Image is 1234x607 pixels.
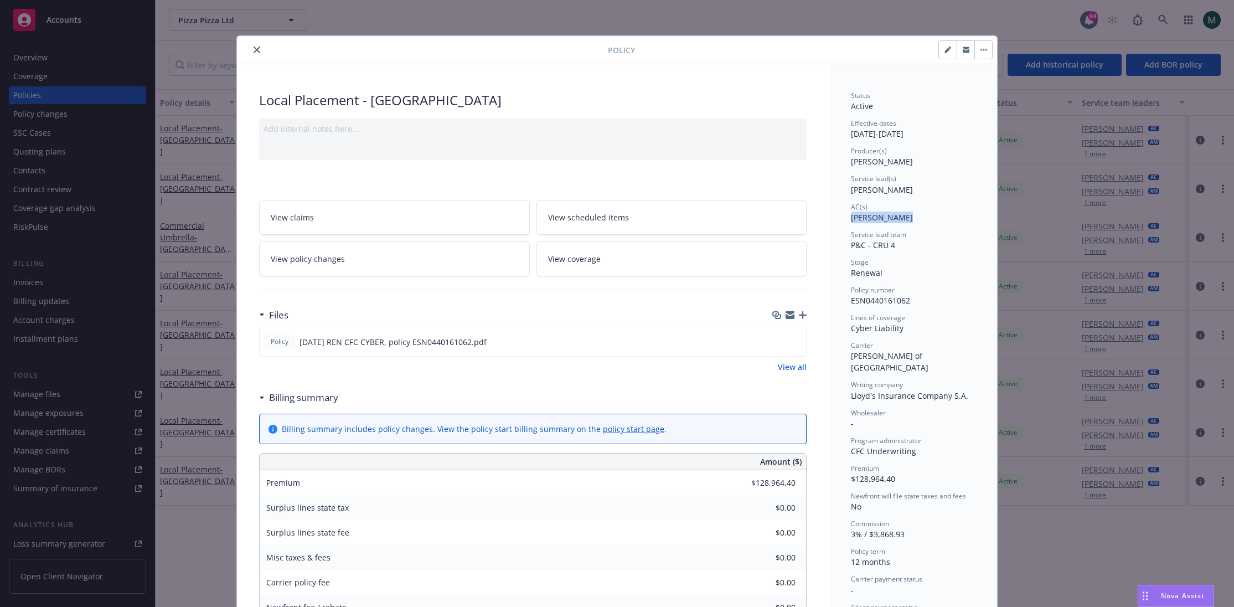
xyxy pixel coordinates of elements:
[730,524,802,541] input: 0.00
[851,212,913,223] span: [PERSON_NAME]
[851,101,873,111] span: Active
[851,341,873,350] span: Carrier
[603,424,664,434] a: policy start page
[730,574,802,591] input: 0.00
[271,253,345,265] span: View policy changes
[608,44,635,56] span: Policy
[259,390,338,405] div: Billing summary
[851,174,896,183] span: Service lead(s)
[851,323,903,333] span: Cyber Liability
[266,577,330,588] span: Carrier policy fee
[266,502,349,513] span: Surplus lines state tax
[851,380,903,389] span: Writing company
[300,336,487,348] span: [DATE] REN CFC CYBER, policy ESN0440161062.pdf
[536,241,807,276] a: View coverage
[851,295,910,306] span: ESN0440161062
[269,337,291,347] span: Policy
[548,212,629,223] span: View scheduled items
[851,240,895,250] span: P&C - CRU 4
[851,408,886,418] span: Wholesaler
[774,336,783,348] button: download file
[266,477,300,488] span: Premium
[851,202,868,212] span: AC(s)
[851,436,922,445] span: Program administrator
[851,418,854,429] span: -
[851,491,966,501] span: Newfront will file state taxes and fees
[730,549,802,566] input: 0.00
[271,212,314,223] span: View claims
[851,474,895,484] span: $128,964.40
[851,146,887,156] span: Producer(s)
[851,547,885,556] span: Policy term
[259,200,530,235] a: View claims
[851,390,968,401] span: Lloyd's Insurance Company S.A.
[851,574,922,584] span: Carrier payment status
[259,308,288,322] div: Files
[259,91,807,110] div: Local Placement - [GEOGRAPHIC_DATA]
[851,519,889,528] span: Commission
[266,527,349,538] span: Surplus lines state fee
[851,119,975,140] div: [DATE] - [DATE]
[266,552,331,563] span: Misc taxes & fees
[851,285,895,295] span: Policy number
[851,501,861,512] span: No
[1138,585,1214,607] button: Nova Assist
[851,184,913,195] span: [PERSON_NAME]
[282,423,667,435] div: Billing summary includes policy changes. View the policy start billing summary on the .
[536,200,807,235] a: View scheduled items
[548,253,601,265] span: View coverage
[778,361,807,373] a: View all
[851,268,882,278] span: Renewal
[851,119,896,128] span: Effective dates
[1138,585,1152,606] div: Drag to move
[730,475,802,491] input: 0.00
[269,390,338,405] h3: Billing summary
[792,336,802,348] button: preview file
[851,313,905,322] span: Lines of coverage
[269,308,288,322] h3: Files
[851,464,879,473] span: Premium
[851,446,916,456] span: CFC Underwriting
[851,351,928,373] span: [PERSON_NAME] of [GEOGRAPHIC_DATA]
[1161,591,1205,600] span: Nova Assist
[851,529,905,539] span: 3% / $3,868.93
[851,557,890,567] span: 12 months
[851,230,906,239] span: Service lead team
[264,123,802,135] div: Add internal notes here...
[851,91,870,100] span: Status
[851,156,913,167] span: [PERSON_NAME]
[760,456,802,467] span: Amount ($)
[730,500,802,516] input: 0.00
[851,585,854,595] span: -
[250,43,264,56] button: close
[851,258,869,267] span: Stage
[259,241,530,276] a: View policy changes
